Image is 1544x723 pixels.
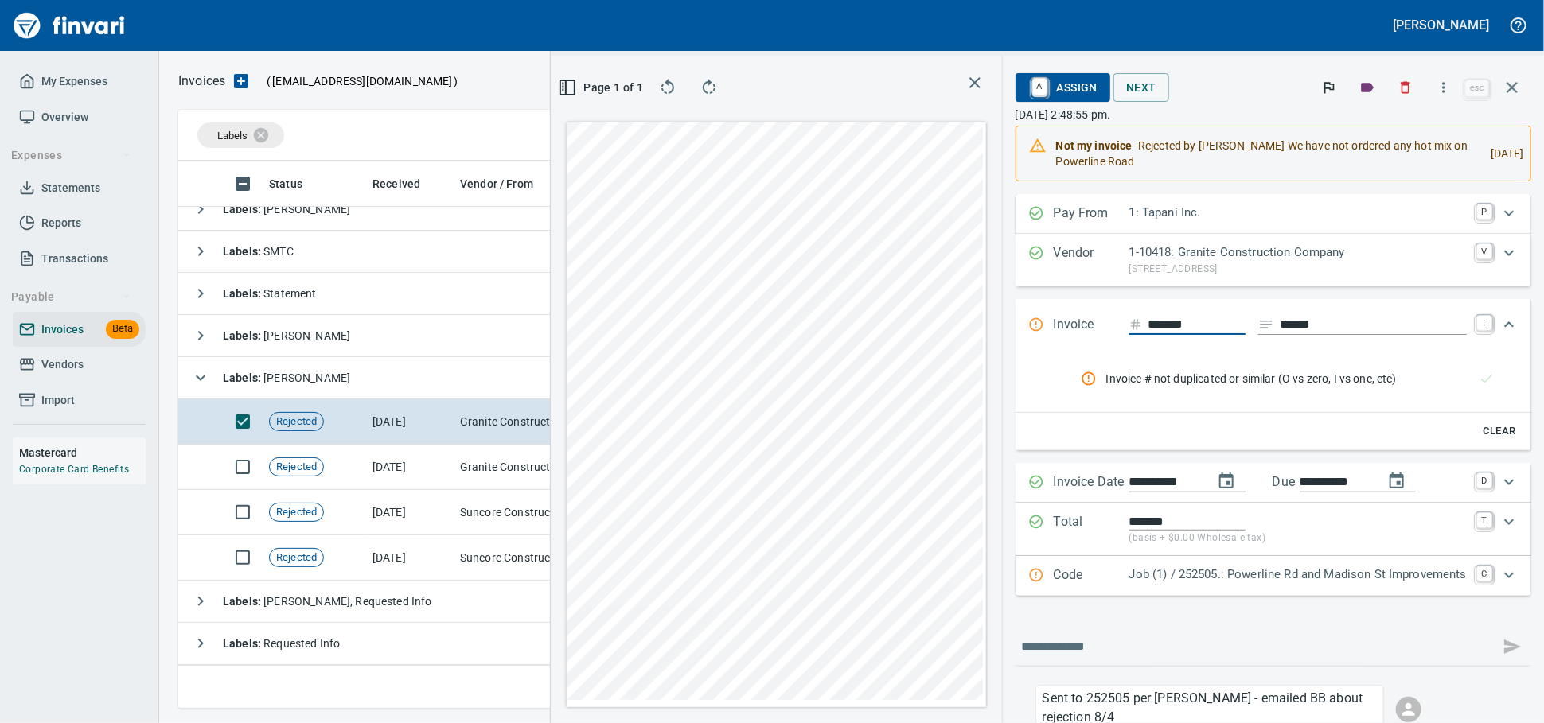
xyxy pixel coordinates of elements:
td: Suncore Construction and Materials Inc. (1-38881) [454,535,613,581]
button: Payable [5,282,138,312]
strong: Labels : [223,329,263,342]
a: C [1476,566,1492,581]
strong: Labels : [223,245,263,258]
span: Vendor / From [460,174,533,193]
div: - Rejected by [PERSON_NAME] We have not ordered any hot mix on Powerline Road [1056,131,1478,176]
span: Received [372,174,420,193]
p: [DATE] 2:48:55 pm. [1016,107,1531,122]
span: SMTC [223,245,294,258]
strong: Not my invoice [1056,139,1133,152]
a: Reports [13,205,146,241]
p: Due [1273,472,1348,492]
span: Reports [41,213,81,233]
p: ( ) [257,73,458,89]
nav: rules from agents [1068,358,1519,399]
div: Expand [1016,234,1531,286]
nav: breadcrumb [178,72,225,91]
a: A [1032,78,1047,95]
p: Pay From [1054,204,1129,224]
span: Transactions [41,249,108,269]
p: (basis + $0.00 Wholesale tax) [1129,531,1467,546]
button: change due date [1378,462,1416,500]
svg: Invoice number [1129,315,1142,334]
span: Rejected [270,505,323,520]
strong: Labels : [223,371,263,384]
img: Finvari [10,6,129,45]
p: 1: Tapani Inc. [1129,204,1467,222]
a: P [1476,204,1492,220]
span: [PERSON_NAME] [223,203,350,216]
span: Assign [1028,74,1098,101]
span: Vendor / From [460,174,554,193]
span: My Expenses [41,72,107,91]
button: [PERSON_NAME] [1390,13,1493,37]
a: Overview [13,99,146,135]
p: [STREET_ADDRESS] [1129,262,1467,278]
svg: Invoice description [1258,317,1274,332]
p: Job (1) / 252505.: Powerline Rd and Madison St Improvements [1129,566,1467,584]
span: Labels [217,130,248,142]
span: Requested Info [223,637,340,650]
td: [DATE] [366,399,454,445]
span: [PERSON_NAME], Requested Info [223,595,432,608]
button: Page 1 of 1 [563,73,642,102]
div: Expand [1016,463,1531,503]
span: Invoice # not duplicated or similar (O vs zero, I vs one, etc) [1106,371,1480,387]
a: My Expenses [13,64,146,99]
td: [DATE] [366,445,454,490]
div: Expand [1016,503,1531,556]
span: Rejected [270,414,323,430]
a: Transactions [13,241,146,277]
span: Close invoice [1461,68,1531,107]
div: Labels [197,122,284,148]
span: Rejected [270,550,323,566]
p: Total [1054,512,1129,546]
button: Clear [1474,419,1525,444]
a: esc [1465,80,1489,97]
div: Expand [1016,352,1531,450]
td: Suncore Construction and Materials Inc. (1-38881) [454,490,613,535]
span: Status [269,174,302,193]
span: Invoices [41,320,84,340]
strong: Labels : [223,287,263,300]
p: 1-10418: Granite Construction Company [1129,243,1467,262]
div: Expand [1016,299,1531,352]
span: Page 1 of 1 [570,78,636,98]
td: [DATE] [366,535,454,581]
a: Statements [13,170,146,206]
span: Clear [1478,422,1521,441]
a: InvoicesBeta [13,312,146,348]
div: [DATE] [1478,131,1524,176]
span: Payable [11,287,131,307]
a: Vendors [13,347,146,383]
strong: Labels : [223,595,263,608]
p: Code [1054,566,1129,586]
td: [DATE] [366,490,454,535]
h6: Mastercard [19,444,146,461]
span: Status [269,174,323,193]
td: Granite Construction Company (1-10418) [454,399,613,445]
span: Received [372,174,441,193]
a: D [1476,472,1492,488]
a: Import [13,383,146,418]
button: Next [1113,73,1169,103]
strong: Labels : [223,203,263,216]
span: Overview [41,107,88,127]
h5: [PERSON_NAME] [1394,17,1489,33]
div: Expand [1016,194,1531,234]
p: Invoice [1054,315,1129,336]
span: Next [1126,78,1156,98]
span: Statement [223,287,317,300]
span: Statements [41,178,100,198]
p: Invoice Date [1054,472,1129,493]
span: Expenses [11,146,131,165]
button: Flag [1312,70,1347,105]
span: [EMAIL_ADDRESS][DOMAIN_NAME] [271,73,454,89]
a: T [1476,512,1492,528]
p: Vendor [1054,243,1129,277]
span: This records your message into the invoice and notifies anyone mentioned [1493,628,1531,666]
strong: Labels : [223,637,263,650]
button: change date [1207,462,1246,500]
span: [PERSON_NAME] [223,371,350,384]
